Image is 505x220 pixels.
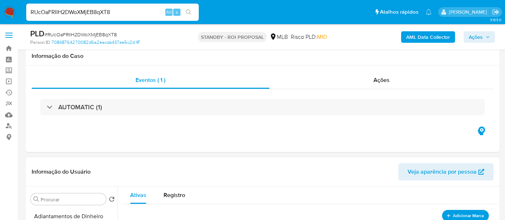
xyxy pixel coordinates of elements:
span: # RUcOaFRIlH2DWoXMjEB8qXT8 [45,31,117,38]
div: MLB [270,33,288,41]
p: renato.lopes@mercadopago.com.br [449,9,490,15]
input: Pesquise usuários ou casos... [26,8,199,17]
span: Eventos ( 1 ) [136,76,165,84]
p: STANDBY - ROI PROPOSAL [198,32,267,42]
input: Procurar [41,196,103,203]
h1: Informação do Caso [32,52,493,60]
button: Ações [464,31,495,43]
button: AML Data Collector [401,31,455,43]
span: Ações [373,76,390,84]
h3: AUTOMATIC (1) [58,103,102,111]
span: Veja aparência por pessoa [408,163,477,180]
button: Procurar [33,196,39,202]
span: Alt [166,9,172,15]
a: Notificações [426,9,432,15]
span: s [176,9,178,15]
b: Person ID [30,39,50,46]
span: Risco PLD: [291,33,327,41]
div: AUTOMATIC (1) [40,99,485,115]
b: PLD [30,28,45,39]
span: MID [317,33,327,41]
h1: Informação do Usuário [32,168,91,175]
a: 70848764270082d6a2eacda437ee5c2d [51,39,139,46]
button: Veja aparência por pessoa [398,163,493,180]
button: Retornar ao pedido padrão [109,196,115,204]
button: search-icon [181,7,196,17]
a: Sair [492,8,500,16]
span: Atalhos rápidos [380,8,418,16]
b: AML Data Collector [406,31,450,43]
span: Ações [469,31,483,43]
